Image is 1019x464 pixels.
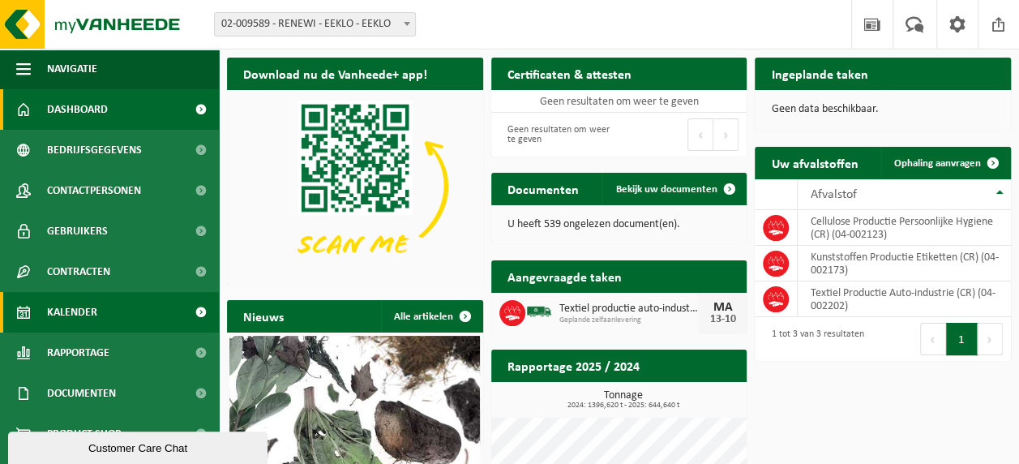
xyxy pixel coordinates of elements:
iframe: chat widget [8,428,271,464]
h2: Rapportage 2025 / 2024 [491,350,656,381]
td: Geen resultaten om weer te geven [491,90,747,113]
h3: Tonnage [499,390,747,410]
div: MA [706,301,739,314]
span: 2024: 1396,620 t - 2025: 644,640 t [499,402,747,410]
button: Previous [920,323,946,355]
h2: Uw afvalstoffen [755,147,874,178]
span: Navigatie [47,49,97,89]
img: BL-SO-LV [525,298,553,325]
p: U heeft 539 ongelezen document(en). [507,219,731,230]
span: Contactpersonen [47,170,141,211]
h2: Download nu de Vanheede+ app! [227,58,443,89]
button: Previous [687,118,713,151]
h2: Ingeplande taken [755,58,884,89]
span: Ophaling aanvragen [894,158,981,169]
h2: Aangevraagde taken [491,260,638,292]
span: Afvalstof [810,188,856,201]
span: Kalender [47,292,97,333]
span: Bekijk uw documenten [615,184,717,195]
span: Dashboard [47,89,108,130]
span: Gebruikers [47,211,108,251]
h2: Certificaten & attesten [491,58,648,89]
div: 13-10 [706,314,739,325]
h2: Nieuws [227,300,300,332]
td: Textiel Productie Auto-industrie (CR) (04-002202) [798,281,1011,317]
span: Documenten [47,373,116,414]
div: 1 tot 3 van 3 resultaten [763,321,863,357]
span: Bedrijfsgegevens [47,130,142,170]
td: Kunststoffen Productie Etiketten (CR) (04-002173) [798,246,1011,281]
span: 02-009589 - RENEWI - EEKLO - EEKLO [215,13,415,36]
span: Textiel productie auto-industrie (cr) [559,303,699,316]
a: Bekijk rapportage [626,381,745,414]
h2: Documenten [491,173,595,204]
a: Bekijk uw documenten [602,173,745,205]
span: 02-009589 - RENEWI - EEKLO - EEKLO [214,12,416,37]
span: Contracten [47,251,110,292]
span: Product Shop [47,414,121,454]
img: Download de VHEPlus App [227,90,483,282]
button: Next [978,323,1003,355]
div: Geen resultaten om weer te geven [499,117,611,153]
span: Geplande zelfaanlevering [559,316,699,325]
button: Next [713,118,739,151]
button: 1 [946,323,978,355]
a: Ophaling aanvragen [881,147,1009,179]
td: Cellulose Productie Persoonlijke Hygiene (CR) (04-002123) [798,210,1011,246]
span: Rapportage [47,333,109,373]
p: Geen data beschikbaar. [771,104,995,115]
a: Alle artikelen [381,300,482,333]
